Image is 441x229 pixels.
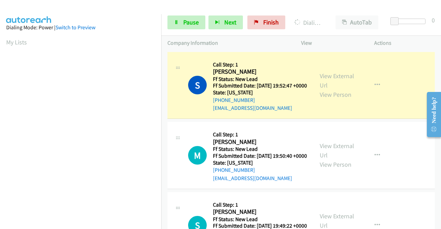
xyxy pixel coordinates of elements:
h5: Call Step: 1 [213,131,307,138]
h5: Ff Status: New Lead [213,146,307,153]
a: [EMAIL_ADDRESS][DOMAIN_NAME] [213,175,292,181]
a: Finish [247,15,285,29]
span: Finish [263,18,279,26]
p: Company Information [167,39,289,47]
h5: Ff Submitted Date: [DATE] 19:50:40 +0000 [213,153,307,159]
a: Pause [167,15,205,29]
div: The call is yet to be attempted [188,146,207,165]
button: AutoTab [336,15,378,29]
h5: State: [US_STATE] [213,89,307,96]
div: 0 [432,15,435,25]
h2: [PERSON_NAME] [213,68,305,76]
a: View External Url [320,72,354,89]
a: [PHONE_NUMBER] [213,97,255,103]
p: View [301,39,362,47]
h1: M [188,146,207,165]
h5: Call Step: 1 [213,201,307,208]
h2: [PERSON_NAME] [213,208,305,216]
h5: State: [US_STATE] [213,159,307,166]
a: My Lists [6,38,27,46]
button: Next [208,15,243,29]
a: Switch to Preview [55,24,95,31]
a: View Person [320,160,351,168]
h5: Call Step: 1 [213,61,307,68]
a: View External Url [320,142,354,159]
div: Dialing Mode: Power | [6,23,155,32]
a: View Person [320,91,351,98]
h5: Ff Status: New Lead [213,76,307,83]
iframe: Resource Center [421,87,441,142]
p: Actions [374,39,435,47]
div: Delay between calls (in seconds) [394,19,425,24]
h1: S [188,76,207,94]
a: [EMAIL_ADDRESS][DOMAIN_NAME] [213,105,292,111]
p: Dialing [PERSON_NAME] [295,18,323,27]
span: Next [224,18,236,26]
span: Pause [183,18,199,26]
h2: [PERSON_NAME] [213,138,305,146]
a: [PHONE_NUMBER] [213,167,255,173]
h5: Ff Submitted Date: [DATE] 19:52:47 +0000 [213,82,307,89]
h5: Ff Status: New Lead [213,216,307,223]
